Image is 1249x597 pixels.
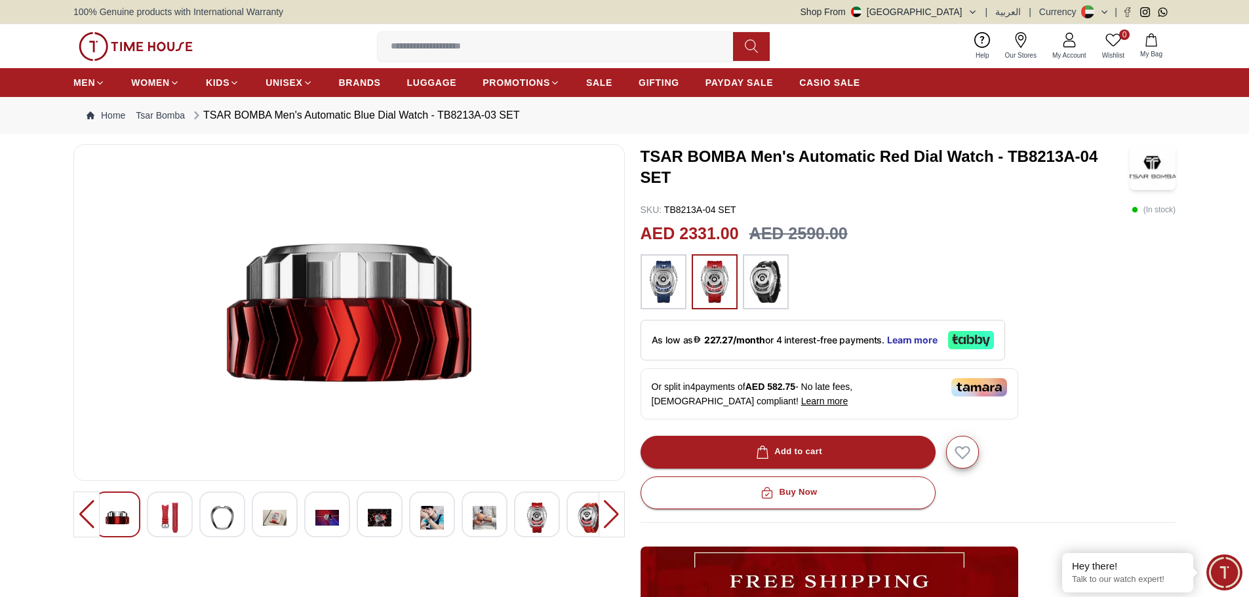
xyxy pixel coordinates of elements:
[1115,5,1117,18] span: |
[647,261,680,303] img: ...
[190,107,519,123] div: TSAR BOMBA Men's Automatic Blue Dial Watch - TB8213A-03 SET
[1135,49,1168,59] span: My Bag
[705,76,773,89] span: PAYDAY SALE
[87,109,125,122] a: Home
[79,32,193,61] img: ...
[641,368,1018,419] div: Or split in 4 payments of - No late fees, [DEMOGRAPHIC_DATA] compliant!
[578,503,601,533] img: TSAR BOMBA Men's Automatic Blue Dial Watch - TB8213A-03 SET
[799,76,860,89] span: CASIO SALE
[851,7,862,17] img: United Arab Emirates
[85,155,614,470] img: TSAR BOMBA Men's Automatic Blue Dial Watch - TB8213A-03 SET
[801,396,848,406] span: Learn more
[407,71,457,94] a: LUGGAGE
[73,71,105,94] a: MEN
[968,29,997,63] a: Help
[951,378,1007,396] img: Tamara
[639,76,679,89] span: GIFTING
[641,204,662,215] span: SKU :
[473,503,496,533] img: TSAR BOMBA Men's Automatic Blue Dial Watch - TB8213A-03 SET
[315,503,339,533] img: TSAR BOMBA Men's Automatic Blue Dial Watch - TB8213A-03 SET
[1132,203,1176,216] p: ( In stock )
[131,71,180,94] a: WOMEN
[106,503,129,533] img: TSAR BOMBA Men's Automatic Blue Dial Watch - TB8213A-03 SET
[1130,144,1176,190] img: TSAR BOMBA Men's Automatic Red Dial Watch - TB8213A-04 SET
[158,503,182,533] img: TSAR BOMBA Men's Automatic Blue Dial Watch - TB8213A-03 SET
[407,76,457,89] span: LUGGAGE
[1206,554,1242,590] div: Chat Widget
[206,76,229,89] span: KIDS
[1029,5,1031,18] span: |
[753,444,822,459] div: Add to cart
[263,503,287,533] img: TSAR BOMBA Men's Automatic Blue Dial Watch - TB8213A-03 SET
[1000,50,1042,60] span: Our Stores
[420,503,444,533] img: TSAR BOMBA Men's Automatic Blue Dial Watch - TB8213A-03 SET
[1122,7,1132,17] a: Facebook
[1097,50,1130,60] span: Wishlist
[339,76,381,89] span: BRANDS
[483,71,560,94] a: PROMOTIONS
[1140,7,1150,17] a: Instagram
[705,71,773,94] a: PAYDAY SALE
[1132,31,1170,62] button: My Bag
[525,503,549,533] img: TSAR BOMBA Men's Automatic Blue Dial Watch - TB8213A-03 SET
[985,5,988,18] span: |
[749,221,848,246] h3: AED 2590.00
[801,5,978,18] button: Shop From[GEOGRAPHIC_DATA]
[73,76,95,89] span: MEN
[1072,574,1183,585] p: Talk to our watch expert!
[206,71,239,94] a: KIDS
[639,71,679,94] a: GIFTING
[641,221,739,246] h2: AED 2331.00
[997,29,1044,63] a: Our Stores
[1094,29,1132,63] a: 0Wishlist
[1072,560,1183,573] div: Hey there!
[586,71,612,94] a: SALE
[641,146,1130,188] h3: TSAR BOMBA Men's Automatic Red Dial Watch - TB8213A-04 SET
[745,381,795,392] span: AED 582.75
[368,503,391,533] img: TSAR BOMBA Men's Automatic Blue Dial Watch - TB8213A-03 SET
[266,76,302,89] span: UNISEX
[483,76,550,89] span: PROMOTIONS
[749,261,782,303] img: ...
[1047,50,1092,60] span: My Account
[641,436,936,469] button: Add to cart
[799,71,860,94] a: CASIO SALE
[136,109,185,122] a: Tsar Bomba
[758,485,817,500] div: Buy Now
[995,5,1021,18] button: العربية
[131,76,170,89] span: WOMEN
[586,76,612,89] span: SALE
[1158,7,1168,17] a: Whatsapp
[339,71,381,94] a: BRANDS
[210,503,234,533] img: TSAR BOMBA Men's Automatic Blue Dial Watch - TB8213A-03 SET
[1039,5,1082,18] div: Currency
[266,71,312,94] a: UNISEX
[1119,29,1130,40] span: 0
[641,203,736,216] p: TB8213A-04 SET
[641,476,936,509] button: Buy Now
[970,50,995,60] span: Help
[73,5,283,18] span: 100% Genuine products with International Warranty
[698,261,731,303] img: ...
[73,97,1176,134] nav: Breadcrumb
